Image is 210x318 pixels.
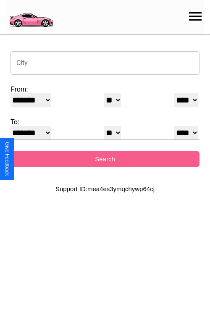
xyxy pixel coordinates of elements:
[6,4,56,29] img: logo
[10,118,199,126] label: To:
[55,183,155,194] p: Support ID: mea4es3ymqchywp64cj
[10,151,199,167] button: Search
[10,86,199,93] label: From:
[4,142,10,176] div: Give Feedback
